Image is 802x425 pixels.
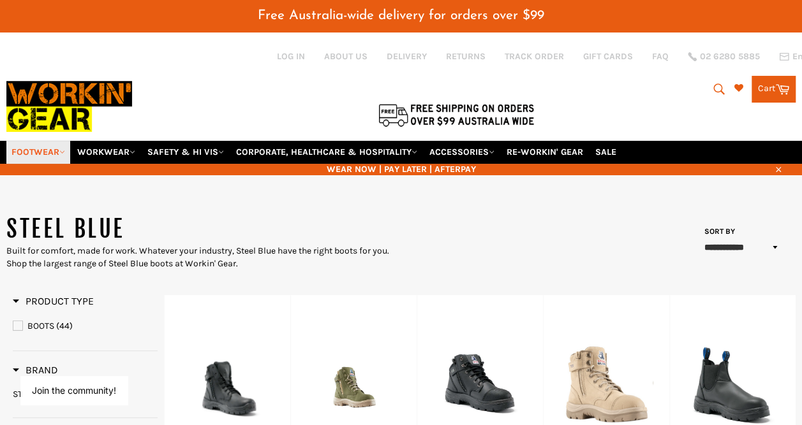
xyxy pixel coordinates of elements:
h3: Brand [13,364,58,377]
a: BOOTS [13,319,158,333]
a: FOOTWEAR [6,141,70,163]
a: STEEL BLUE [13,388,158,400]
a: GIFT CARDS [583,50,633,62]
a: ABOUT US [324,50,368,62]
a: SAFETY & HI VIS [142,141,229,163]
a: FAQ [652,50,669,62]
button: Join the community! [32,385,116,396]
span: 02 6280 5885 [700,52,760,61]
span: Product Type [13,295,94,307]
a: Log in [277,51,305,62]
span: (44) [56,321,73,331]
img: Workin Gear leaders in Workwear, Safety Boots, PPE, Uniforms. Australia's No.1 in Workwear [6,73,132,140]
a: ACCESSORIES [424,141,500,163]
span: BOOTS [27,321,54,331]
img: Flat $9.95 shipping Australia wide [376,101,536,128]
a: WORKWEAR [72,141,140,163]
span: WEAR NOW | PAY LATER | AFTERPAY [6,163,796,175]
a: SALE [590,141,621,163]
div: Built for comfort, made for work. Whatever your industry, Steel Blue have the right boots for you... [6,245,401,270]
a: Cart [752,76,796,103]
span: Brand [13,364,58,376]
a: TRACK ORDER [505,50,564,62]
h1: STEEL BLUE [6,213,401,245]
h3: Product Type [13,295,94,308]
a: 02 6280 5885 [688,52,760,61]
a: CORPORATE, HEALTHCARE & HOSPITALITY [231,141,422,163]
a: RE-WORKIN' GEAR [501,141,588,163]
label: Sort by [700,226,735,237]
span: Free Australia-wide delivery for orders over $99 [258,9,544,22]
a: DELIVERY [387,50,427,62]
a: RETURNS [446,50,486,62]
span: STEEL BLUE [13,389,60,400]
